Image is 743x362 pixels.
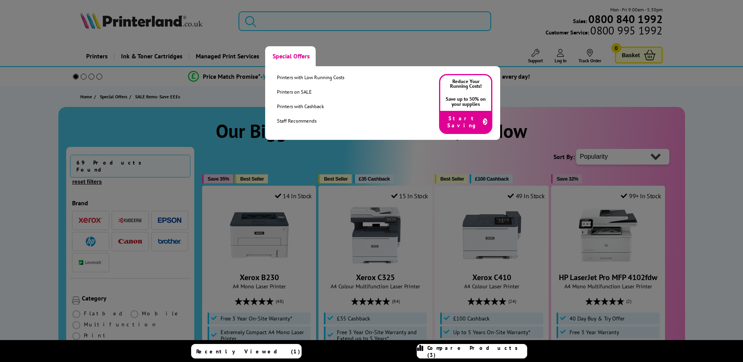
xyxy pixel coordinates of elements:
a: Compare Products (3) [417,344,527,358]
p: Save up to 50% on your supplies [440,93,491,111]
div: Start Saving [440,111,491,133]
span: Recently Viewed (1) [196,348,300,355]
a: Special Offers [265,46,316,66]
a: Reduce Your Running Costs! Save up to 50% on your supplies Start Saving [439,74,492,134]
a: Recently Viewed (1) [191,344,302,358]
a: Printers on SALE [277,89,344,95]
a: Printers with Low Running Costs [277,74,344,81]
span: Compare Products (3) [427,344,527,358]
a: Printers with Cashback [277,103,344,110]
p: Reduce Your Running Costs! [440,75,491,93]
a: Staff Recommends [277,118,344,124]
